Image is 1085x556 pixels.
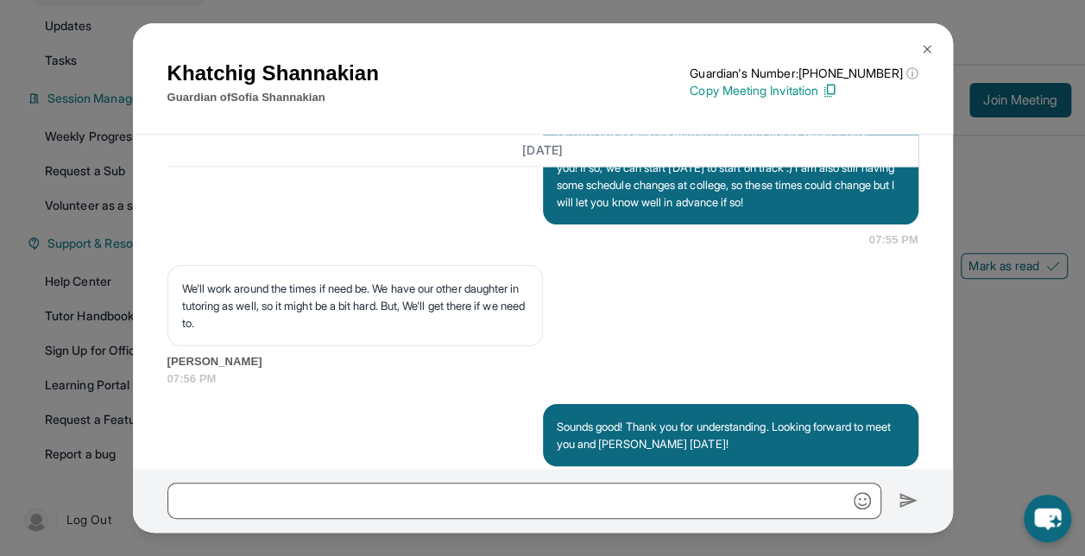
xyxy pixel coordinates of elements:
[920,42,934,56] img: Close Icon
[1024,495,1071,542] button: chat-button
[869,231,918,249] span: 07:55 PM
[905,65,918,82] span: ⓘ
[854,492,871,509] img: Emoji
[167,353,918,370] span: [PERSON_NAME]
[167,142,918,159] h3: [DATE]
[557,124,905,211] p: Hi! I’m really looking forward to tutoring [PERSON_NAME]! I just wanted to check if Mondays and W...
[167,89,379,106] p: Guardian of Sofia Shannakian
[167,58,379,89] h1: Khatchig Shannakian
[557,418,905,452] p: Sounds good! Thank you for understanding. Looking forward to meet you and [PERSON_NAME] [DATE]!
[899,490,918,511] img: Send icon
[182,280,528,332] p: We'll work around the times if need be. We have our other daughter in tutoring as well, so it mig...
[822,83,837,98] img: Copy Icon
[690,82,918,99] p: Copy Meeting Invitation
[690,65,918,82] p: Guardian's Number: [PHONE_NUMBER]
[167,370,918,388] span: 07:56 PM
